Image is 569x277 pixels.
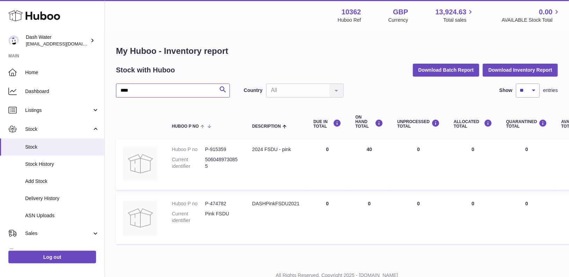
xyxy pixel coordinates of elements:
label: Country [244,87,263,94]
span: 0 [525,201,528,206]
span: [EMAIL_ADDRESS][DOMAIN_NAME] [26,41,103,47]
a: 13,924.63 Total sales [435,7,474,23]
div: Currency [388,17,408,23]
td: 0 [447,139,499,190]
button: Download Inventory Report [483,64,558,76]
td: 40 [348,139,390,190]
strong: 10362 [342,7,361,17]
span: 0.00 [539,7,553,17]
span: Description [252,124,281,129]
span: Total sales [443,17,474,23]
dd: 5060489730855 [205,156,238,170]
div: ALLOCATED Total [454,119,492,129]
div: DUE IN TOTAL [313,119,341,129]
div: QUARANTINED Total [506,119,547,129]
td: 0 [390,193,447,244]
div: Dash Water [26,34,89,47]
div: DASHPinkFSDU2021 [252,200,299,207]
span: Delivery History [25,195,99,202]
dd: P-474782 [205,200,238,207]
div: UNPROCESSED Total [397,119,440,129]
dt: Current identifier [172,211,205,224]
span: 0 [525,147,528,152]
div: Huboo Ref [338,17,361,23]
span: Stock [25,126,92,133]
span: Sales [25,230,92,237]
h1: My Huboo - Inventory report [116,45,558,57]
strong: GBP [393,7,408,17]
dd: P-915359 [205,146,238,153]
span: Listings [25,107,92,114]
td: 0 [306,193,348,244]
td: 0 [348,193,390,244]
dt: Current identifier [172,156,205,170]
a: Log out [8,251,96,263]
h2: Stock with Huboo [116,65,175,75]
td: 0 [390,139,447,190]
span: ASN Uploads [25,212,99,219]
div: ON HAND Total [355,115,383,129]
td: 0 [306,139,348,190]
img: product image [123,200,158,235]
span: Dashboard [25,88,99,95]
span: AVAILABLE Stock Total [502,17,561,23]
dt: Huboo P no [172,146,205,153]
span: Stock History [25,161,99,168]
span: entries [543,87,558,94]
dt: Huboo P no [172,200,205,207]
button: Download Batch Report [413,64,480,76]
span: 13,924.63 [435,7,466,17]
span: Add Stock [25,178,99,185]
span: Home [25,69,99,76]
div: 2024 FSDU - pink [252,146,299,153]
td: 0 [447,193,499,244]
dd: Pink FSDU [205,211,238,224]
img: bea@dash-water.com [8,35,19,46]
label: Show [499,87,512,94]
span: Stock [25,144,99,150]
a: 0.00 AVAILABLE Stock Total [502,7,561,23]
img: product image [123,146,158,181]
span: Huboo P no [172,124,199,129]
